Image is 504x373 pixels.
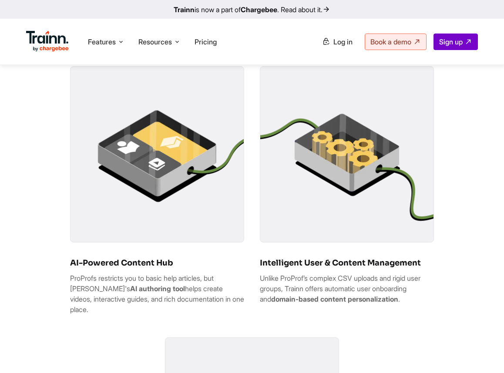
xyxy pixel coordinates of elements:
[433,34,478,50] a: Sign up
[174,5,195,14] b: Trainn
[138,37,172,47] span: Resources
[370,37,411,46] span: Book a demo
[88,37,116,47] span: Features
[460,331,504,373] iframe: Chat Widget
[260,258,434,268] h6: Intelligent User & Content Management
[241,5,277,14] b: Chargebee
[70,273,244,315] p: ProProfs restricts you to basic help articles, but [PERSON_NAME]'s helps create videos, interacti...
[333,37,353,46] span: Log in
[260,67,433,240] img: reason-cover-2.73dd068.webp
[70,258,244,268] h6: AI-Powered Content Hub
[365,34,427,50] a: Book a demo
[26,31,69,52] img: Trainn Logo
[317,34,358,50] a: Log in
[130,284,185,293] b: AI authoring tool
[271,295,398,303] b: domain-based content personalization
[71,67,244,240] img: reason-cover-1.75b671d.webp
[195,37,217,46] a: Pricing
[439,37,463,46] span: Sign up
[260,273,434,304] p: Unlike ProProf’s complex CSV uploads and rigid user groups, Trainn offers automatic user onboardi...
